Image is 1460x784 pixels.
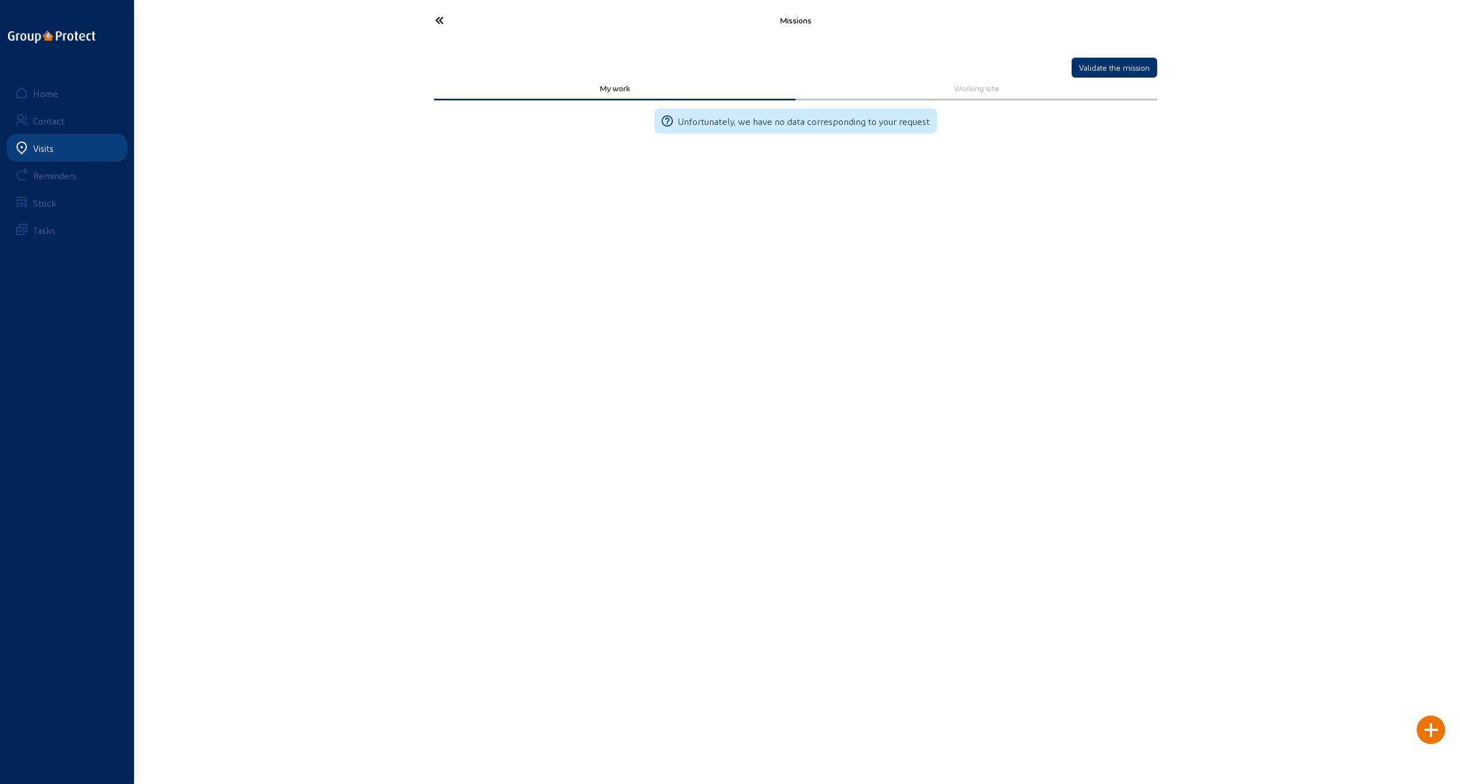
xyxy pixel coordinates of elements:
[7,107,127,134] a: Contact
[1072,58,1157,78] button: Validate the mission
[7,216,127,244] a: Tasks
[678,116,931,127] span: Unfortunately, we have no data corresponding to your request.
[33,170,76,181] div: Reminders
[8,31,95,43] img: logo-oneline.png
[33,197,56,208] div: Stock
[7,134,127,161] a: Visits
[442,83,788,93] div: My work
[7,161,127,189] a: Reminders
[33,225,55,236] div: Tasks
[804,83,1149,93] div: Working site
[33,143,54,153] div: Visits
[33,115,64,126] div: Contact
[7,189,127,216] a: Stock
[660,114,674,128] mat-icon: help_outline
[33,88,58,99] div: Home
[7,79,127,107] a: Home
[545,15,1047,25] div: Missions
